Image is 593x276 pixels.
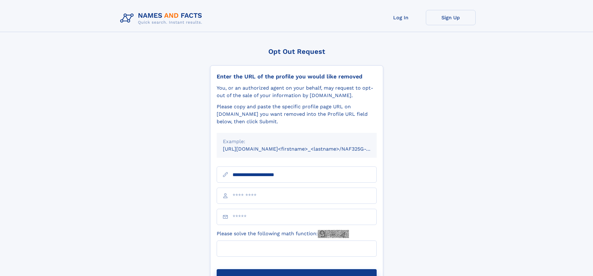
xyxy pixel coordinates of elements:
div: You, or an authorized agent on your behalf, may request to opt-out of the sale of your informatio... [217,84,377,99]
div: Please copy and paste the specific profile page URL on [DOMAIN_NAME] you want removed into the Pr... [217,103,377,125]
a: Log In [376,10,426,25]
a: Sign Up [426,10,476,25]
div: Opt Out Request [210,48,383,55]
div: Example: [223,138,370,145]
small: [URL][DOMAIN_NAME]<firstname>_<lastname>/NAF325G-xxxxxxxx [223,146,388,152]
div: Enter the URL of the profile you would like removed [217,73,377,80]
label: Please solve the following math function: [217,230,349,238]
img: Logo Names and Facts [118,10,207,27]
